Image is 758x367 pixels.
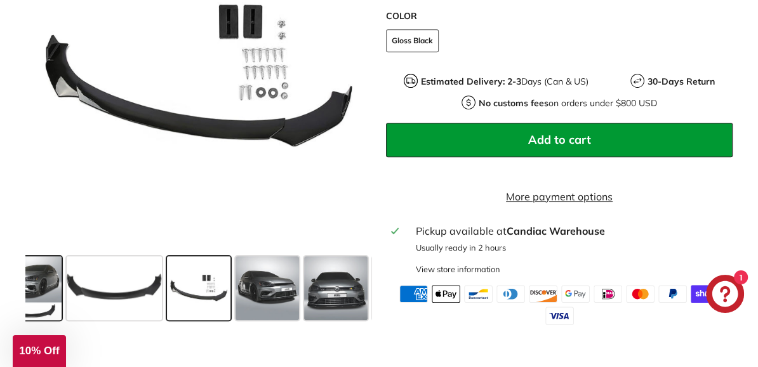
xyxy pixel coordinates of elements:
[399,285,428,303] img: american_express
[421,76,521,87] strong: Estimated Delivery: 2-3
[479,97,657,110] p: on orders under $800 USD
[702,275,748,316] inbox-online-store-chat: Shopify online store chat
[432,285,460,303] img: apple_pay
[386,123,733,157] button: Add to cart
[594,285,622,303] img: ideal
[479,97,549,109] strong: No customs fees
[529,285,557,303] img: discover
[386,10,733,23] label: COLOR
[561,285,590,303] img: google_pay
[19,345,59,357] span: 10% Off
[415,263,500,275] div: View store information
[691,285,719,303] img: shopify_pay
[648,76,715,87] strong: 30-Days Return
[421,75,588,88] p: Days (Can & US)
[545,307,574,324] img: visa
[13,335,66,367] div: 10% Off
[464,285,493,303] img: bancontact
[496,285,525,303] img: diners_club
[528,132,591,147] span: Add to cart
[658,285,687,303] img: paypal
[626,285,655,303] img: master
[506,225,604,237] strong: Candiac Warehouse
[415,242,727,254] p: Usually ready in 2 hours
[415,223,727,239] div: Pickup available at
[386,189,733,204] a: More payment options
